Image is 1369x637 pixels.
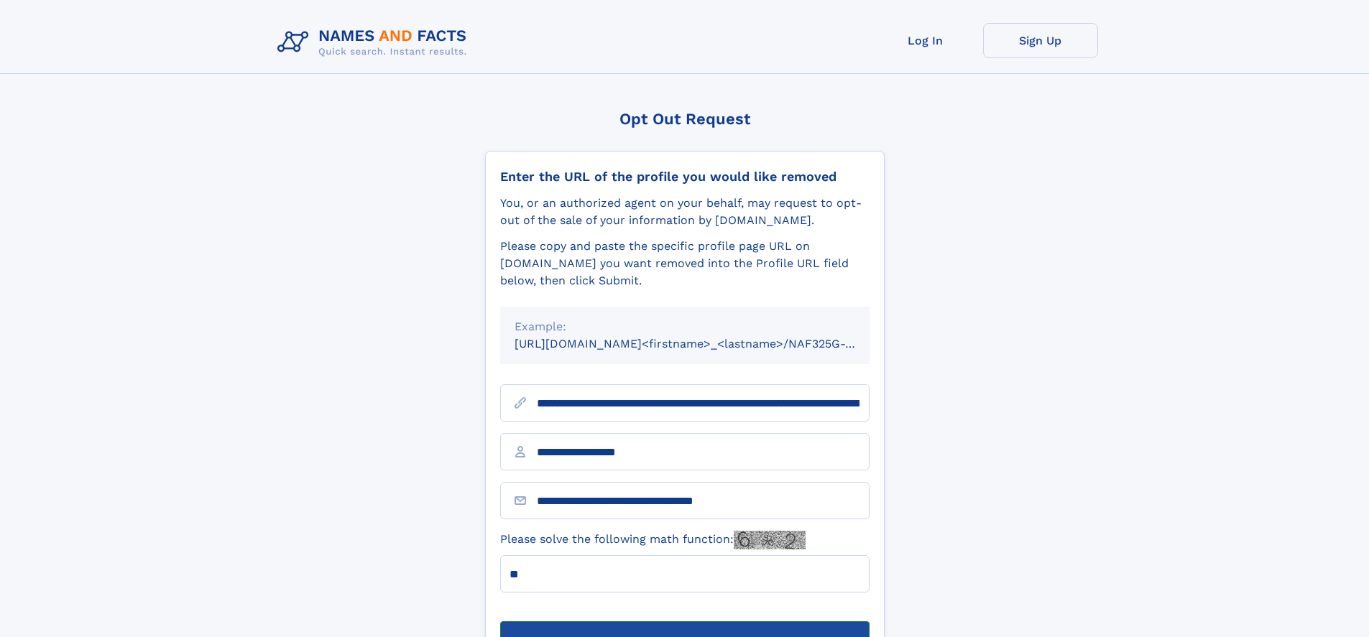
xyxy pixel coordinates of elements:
[272,23,479,62] img: Logo Names and Facts
[515,318,855,335] div: Example:
[983,23,1098,58] a: Sign Up
[485,110,885,128] div: Opt Out Request
[868,23,983,58] a: Log In
[500,195,870,229] div: You, or an authorized agent on your behalf, may request to opt-out of the sale of your informatio...
[515,337,897,350] small: [URL][DOMAIN_NAME]<firstname>_<lastname>/NAF325G-xxxxxxxx
[500,169,870,185] div: Enter the URL of the profile you would like removed
[500,238,870,289] div: Please copy and paste the specific profile page URL on [DOMAIN_NAME] you want removed into the Pr...
[500,531,806,549] label: Please solve the following math function:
